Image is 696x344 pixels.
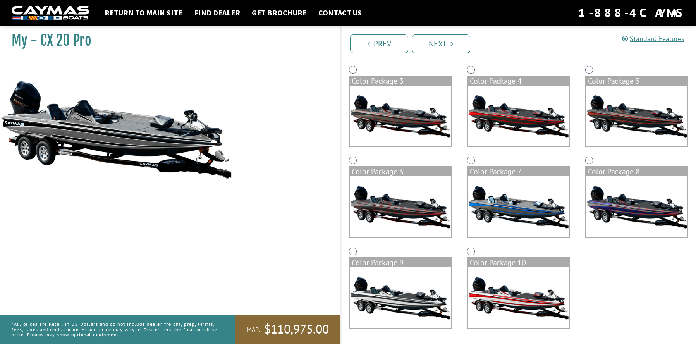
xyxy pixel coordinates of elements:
[264,321,329,337] span: $110,975.00
[350,267,451,328] img: color_package_330.png
[578,4,684,21] div: 1-888-4CAYMAS
[586,76,687,86] div: Color Package 5
[468,86,569,146] img: color_package_325.png
[235,315,340,344] a: MAP:$110,975.00
[101,8,186,18] a: Return to main site
[350,167,451,176] div: Color Package 6
[622,34,684,43] a: Standard Features
[350,86,451,146] img: color_package_324.png
[350,34,408,53] a: Prev
[586,86,687,146] img: color_package_326.png
[190,8,244,18] a: Find Dealer
[350,76,451,86] div: Color Package 3
[248,8,311,18] a: Get Brochure
[12,32,321,49] h1: My - CX 20 Pro
[468,167,569,176] div: Color Package 7
[12,318,218,341] p: *All prices are Retail in US Dollars and do not include dealer freight, prep, tariffs, fees, taxe...
[247,325,260,334] span: MAP:
[586,167,687,176] div: Color Package 8
[314,8,366,18] a: Contact Us
[586,176,687,237] img: color_package_329.png
[468,176,569,237] img: color_package_328.png
[468,76,569,86] div: Color Package 4
[468,267,569,328] img: color_package_331.png
[350,258,451,267] div: Color Package 9
[412,34,470,53] a: Next
[350,176,451,237] img: color_package_327.png
[468,258,569,267] div: Color Package 10
[12,6,89,20] img: white-logo-c9c8dbefe5ff5ceceb0f0178aa75bf4bb51f6bca0971e226c86eb53dfe498488.png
